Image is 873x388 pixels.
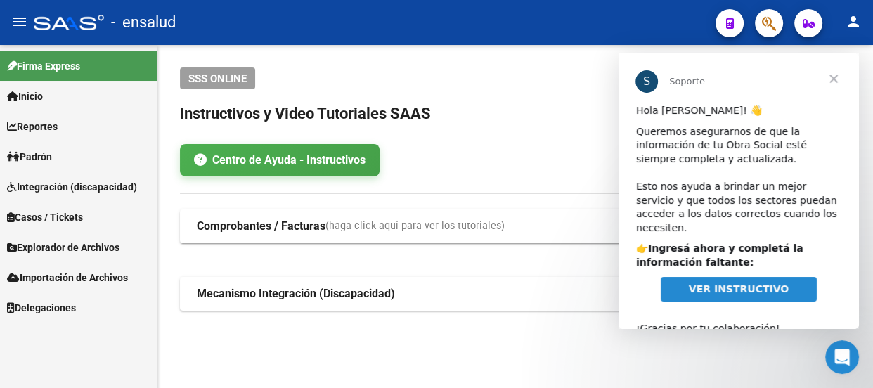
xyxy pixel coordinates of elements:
a: Centro de Ayuda - Instructivos [180,144,380,176]
span: Inicio [7,89,43,104]
div: ¡Gracias por tu colaboración! ​ [18,254,223,296]
mat-icon: menu [11,13,28,30]
span: Integración (discapacidad) [7,179,137,195]
h2: Instructivos y Video Tutoriales SAAS [180,101,851,127]
strong: Mecanismo Integración (Discapacidad) [197,286,395,302]
span: Padrón [7,149,52,164]
span: SSS ONLINE [188,72,247,85]
button: SSS ONLINE [180,67,255,89]
span: Importación de Archivos [7,270,128,285]
span: Reportes [7,119,58,134]
span: Delegaciones [7,300,76,316]
span: (haga click aquí para ver los tutoriales) [325,219,505,234]
mat-icon: person [845,13,862,30]
span: Explorador de Archivos [7,240,119,255]
strong: Comprobantes / Facturas [197,219,325,234]
iframe: Intercom live chat mensaje [619,53,859,329]
iframe: Intercom live chat [825,340,859,374]
span: - ensalud [111,7,176,38]
span: Firma Express [7,58,80,74]
mat-expansion-panel-header: Mecanismo Integración (Discapacidad) [180,277,851,311]
mat-expansion-panel-header: Comprobantes / Facturas(haga click aquí para ver los tutoriales) [180,209,851,243]
span: Casos / Tickets [7,209,83,225]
